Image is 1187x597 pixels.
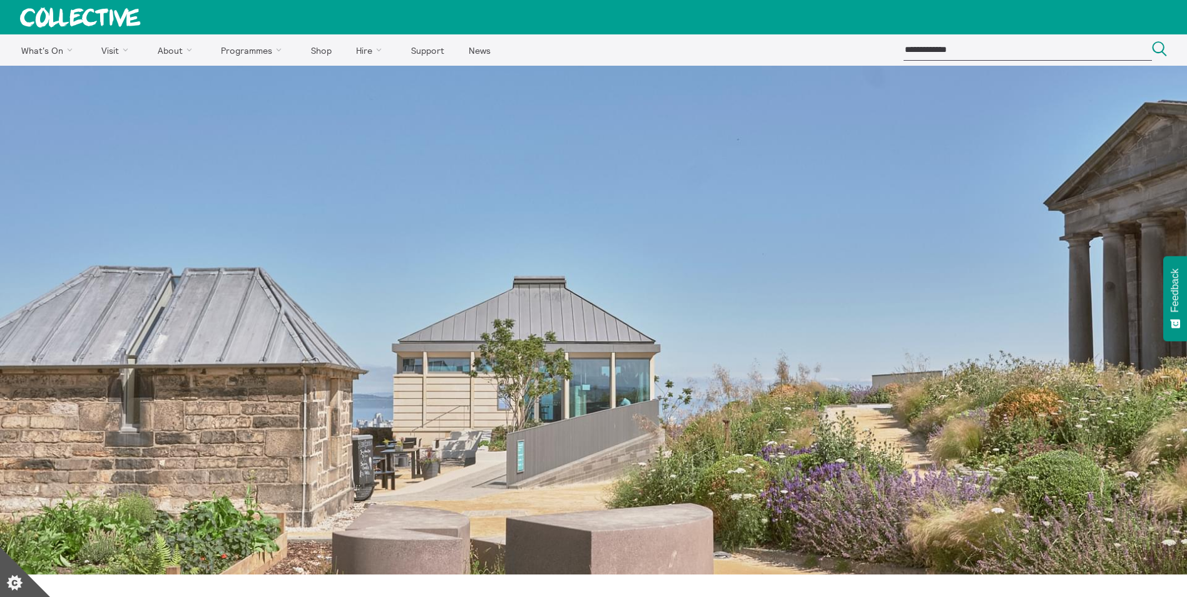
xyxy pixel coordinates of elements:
[146,34,208,66] a: About
[345,34,398,66] a: Hire
[10,34,88,66] a: What's On
[1163,256,1187,341] button: Feedback - Show survey
[210,34,298,66] a: Programmes
[457,34,501,66] a: News
[400,34,455,66] a: Support
[91,34,145,66] a: Visit
[300,34,342,66] a: Shop
[1169,268,1181,312] span: Feedback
